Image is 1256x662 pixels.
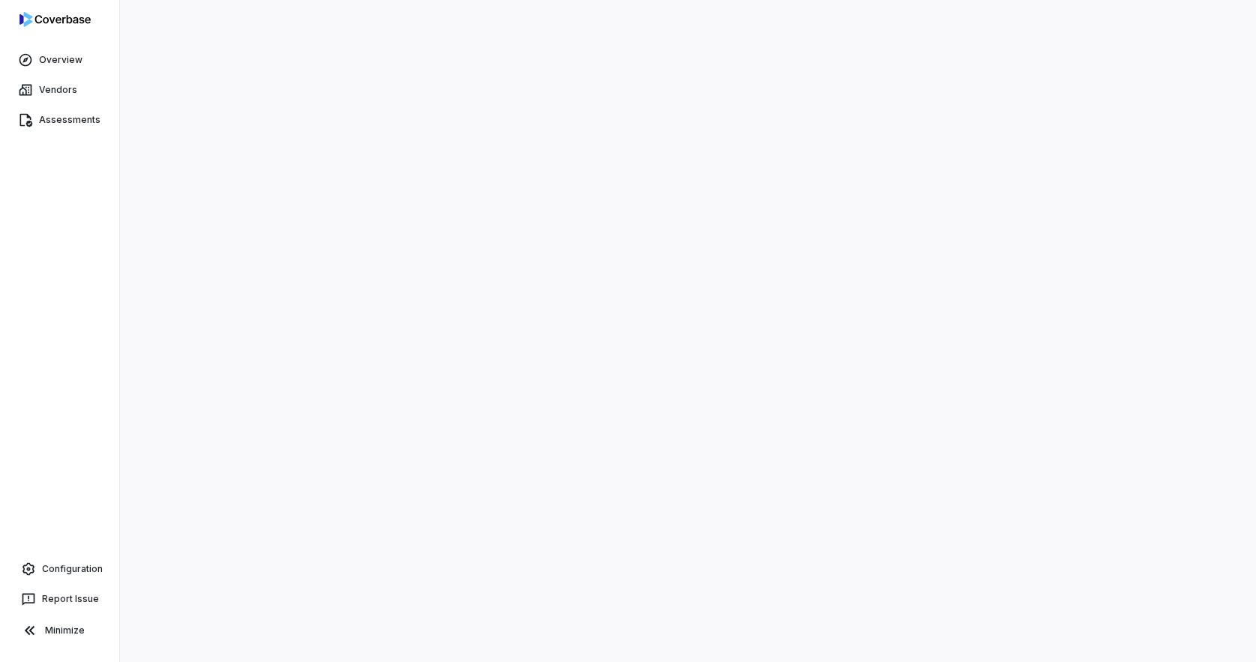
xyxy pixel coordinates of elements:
[6,616,113,646] button: Minimize
[6,556,113,583] a: Configuration
[3,46,116,73] a: Overview
[6,586,113,613] button: Report Issue
[3,76,116,103] a: Vendors
[19,12,91,27] img: logo-D7KZi-bG.svg
[3,106,116,133] a: Assessments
